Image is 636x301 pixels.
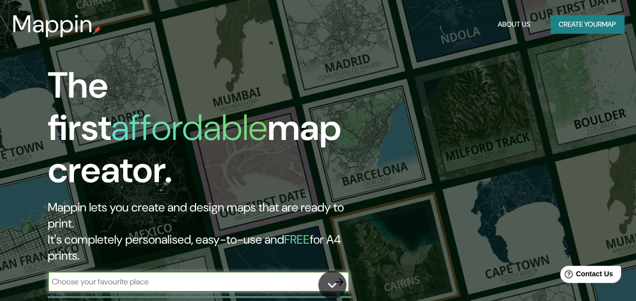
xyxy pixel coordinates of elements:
h3: Mappin [12,10,93,38]
h1: The first map creator. [48,64,366,199]
button: About Us [494,15,534,34]
h5: FREE [284,232,310,247]
img: mappin-pin [93,26,101,34]
button: Create yourmap [551,15,624,34]
h2: Mappin lets you create and design maps that are ready to print. It's completely personalised, eas... [48,199,366,264]
h1: affordable [111,104,267,151]
input: Choose your favourite place [48,276,329,287]
iframe: Help widget launcher [547,262,625,290]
